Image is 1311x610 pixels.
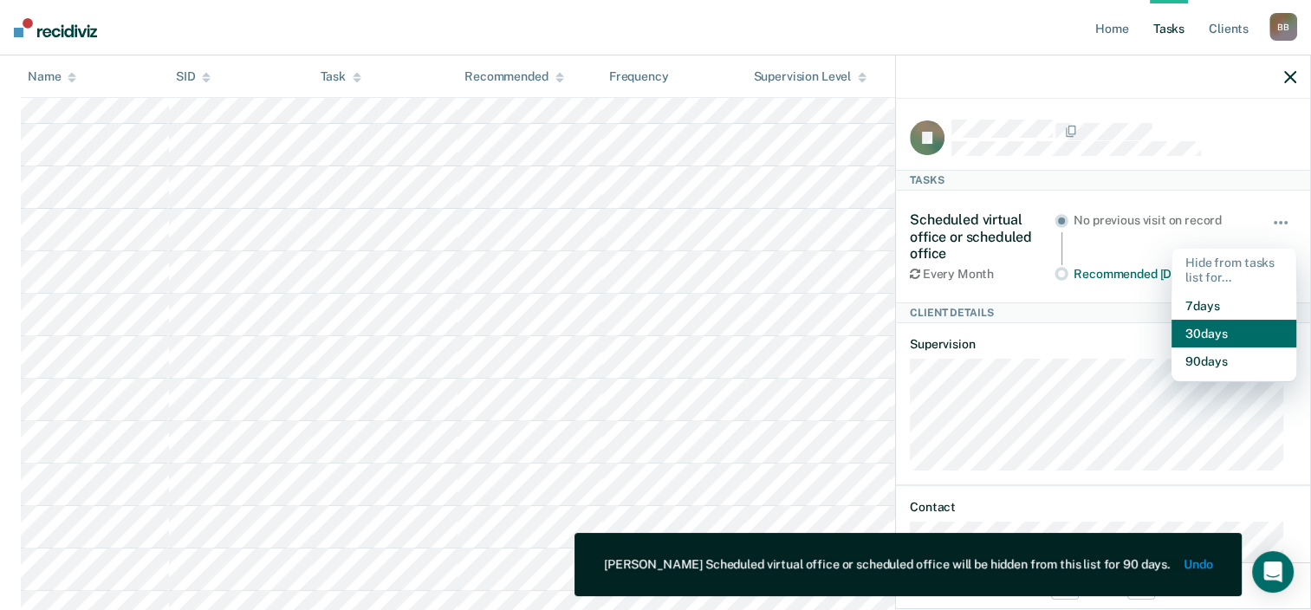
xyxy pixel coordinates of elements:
[1074,213,1248,228] div: No previous visit on record
[1171,249,1296,292] div: Hide from tasks list for...
[753,69,866,84] div: Supervision Level
[910,337,1296,352] dt: Supervision
[896,170,1310,191] div: Tasks
[1171,347,1296,375] button: 90 days
[176,69,211,84] div: SID
[609,69,669,84] div: Frequency
[1171,292,1296,320] button: 7 days
[28,69,76,84] div: Name
[1252,551,1294,593] div: Open Intercom Messenger
[910,267,1055,282] div: Every Month
[464,69,563,84] div: Recommended
[896,302,1310,323] div: Client Details
[1269,13,1297,41] div: B B
[910,211,1055,262] div: Scheduled virtual office or scheduled office
[320,69,360,84] div: Task
[604,557,1170,572] div: [PERSON_NAME] Scheduled virtual office or scheduled office will be hidden from this list for 90 d...
[14,18,97,37] img: Recidiviz
[1171,320,1296,347] button: 30 days
[1074,267,1248,282] div: Recommended [DATE]
[1184,557,1212,572] button: Undo
[910,500,1296,515] dt: Contact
